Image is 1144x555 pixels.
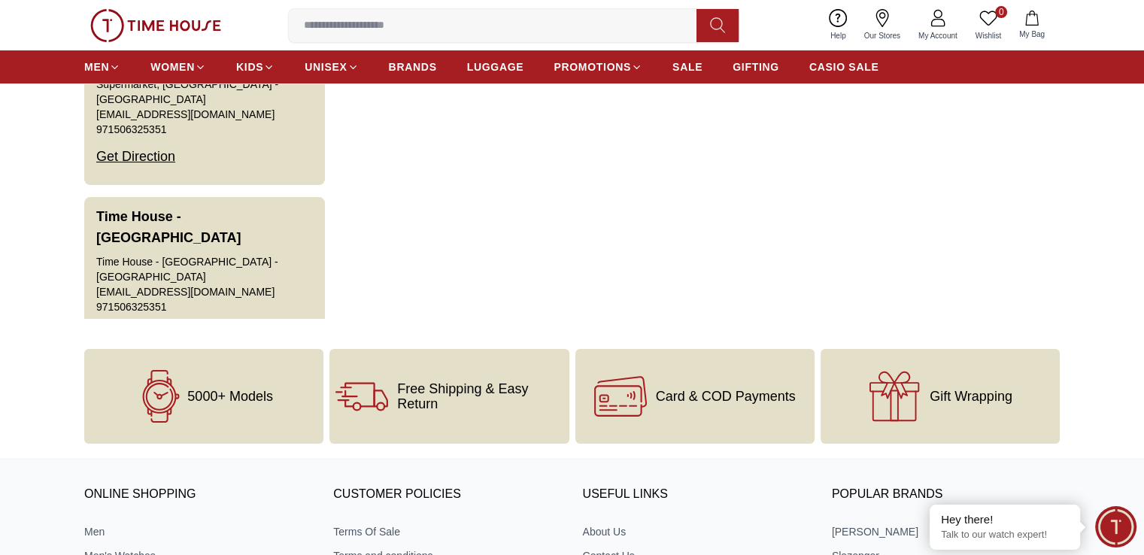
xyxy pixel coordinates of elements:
span: Help [824,30,852,41]
span: 5000+ Models [187,389,273,404]
button: Time House - [GEOGRAPHIC_DATA]Time House - [GEOGRAPHIC_DATA] - [GEOGRAPHIC_DATA][EMAIL_ADDRESS][D... [84,197,325,362]
span: Wishlist [970,30,1007,41]
div: Chat Widget [1095,506,1136,547]
a: 971506325351 [96,122,166,137]
span: Card & COD Payments [656,389,796,404]
span: PROMOTIONS [554,59,631,74]
a: 0Wishlist [966,6,1010,44]
div: Hey there! [941,512,1069,527]
span: UNISEX [305,59,347,74]
span: KIDS [236,59,263,74]
a: SALE [672,53,702,80]
h3: Popular Brands [832,484,1060,506]
a: [EMAIL_ADDRESS][DOMAIN_NAME] [96,107,275,122]
a: MEN [84,53,120,80]
h3: CUSTOMER POLICIES [333,484,561,506]
span: Our Stores [858,30,906,41]
a: KIDS [236,53,275,80]
a: Men [84,524,312,539]
div: Time House - Karama Ground Floor, Lulu Supermarket, [GEOGRAPHIC_DATA] - [GEOGRAPHIC_DATA] [96,62,313,107]
span: Free Shipping & Easy Return [397,381,563,411]
a: About Us [583,524,811,539]
a: PROMOTIONS [554,53,642,80]
p: Talk to our watch expert! [941,529,1069,541]
span: My Bag [1013,29,1051,40]
a: [EMAIL_ADDRESS][DOMAIN_NAME] [96,284,275,299]
span: My Account [912,30,963,41]
a: Terms Of Sale [333,524,561,539]
a: BRANDS [389,53,437,80]
a: UNISEX [305,53,358,80]
img: ... [90,9,221,42]
a: Our Stores [855,6,909,44]
button: My Bag [1010,8,1054,43]
div: Get Direction [96,137,175,176]
a: Help [821,6,855,44]
a: GIFTING [733,53,779,80]
span: MEN [84,59,109,74]
span: SALE [672,59,702,74]
span: CASIO SALE [809,59,879,74]
a: 971506325351 [96,299,166,314]
a: [PERSON_NAME] [832,524,1060,539]
a: WOMEN [150,53,206,80]
a: LUGGAGE [467,53,524,80]
span: 0 [995,6,1007,18]
span: WOMEN [150,59,195,74]
h3: Time House - [GEOGRAPHIC_DATA] [96,206,313,248]
div: Time House - [GEOGRAPHIC_DATA] - [GEOGRAPHIC_DATA] [96,254,313,284]
div: Get Direction [96,314,175,353]
h3: ONLINE SHOPPING [84,484,312,506]
span: Gift Wrapping [930,389,1012,404]
span: GIFTING [733,59,779,74]
button: Time House - KaramaTime House - Karama Ground Floor, Lulu Supermarket, [GEOGRAPHIC_DATA] - [GEOGR... [84,26,325,185]
h3: USEFUL LINKS [583,484,811,506]
span: BRANDS [389,59,437,74]
span: LUGGAGE [467,59,524,74]
a: CASIO SALE [809,53,879,80]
